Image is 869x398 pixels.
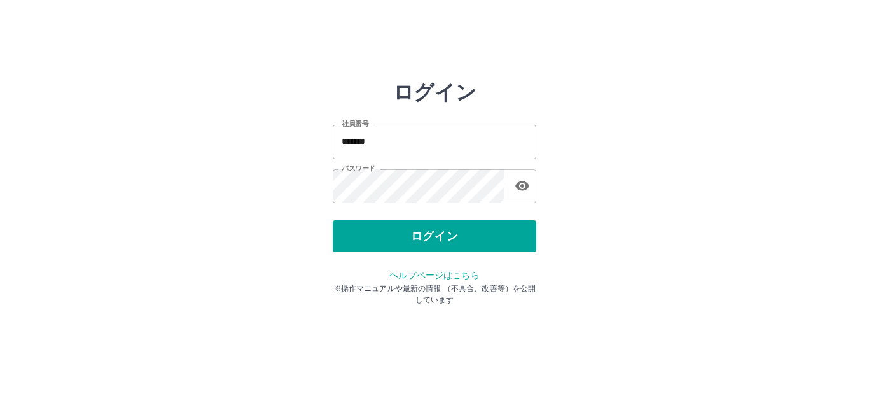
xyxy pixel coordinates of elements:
h2: ログイン [393,80,476,104]
button: ログイン [333,220,536,252]
p: ※操作マニュアルや最新の情報 （不具合、改善等）を公開しています [333,283,536,306]
label: 社員番号 [342,119,368,129]
label: パスワード [342,164,375,173]
a: ヘルプページはこちら [389,270,479,280]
